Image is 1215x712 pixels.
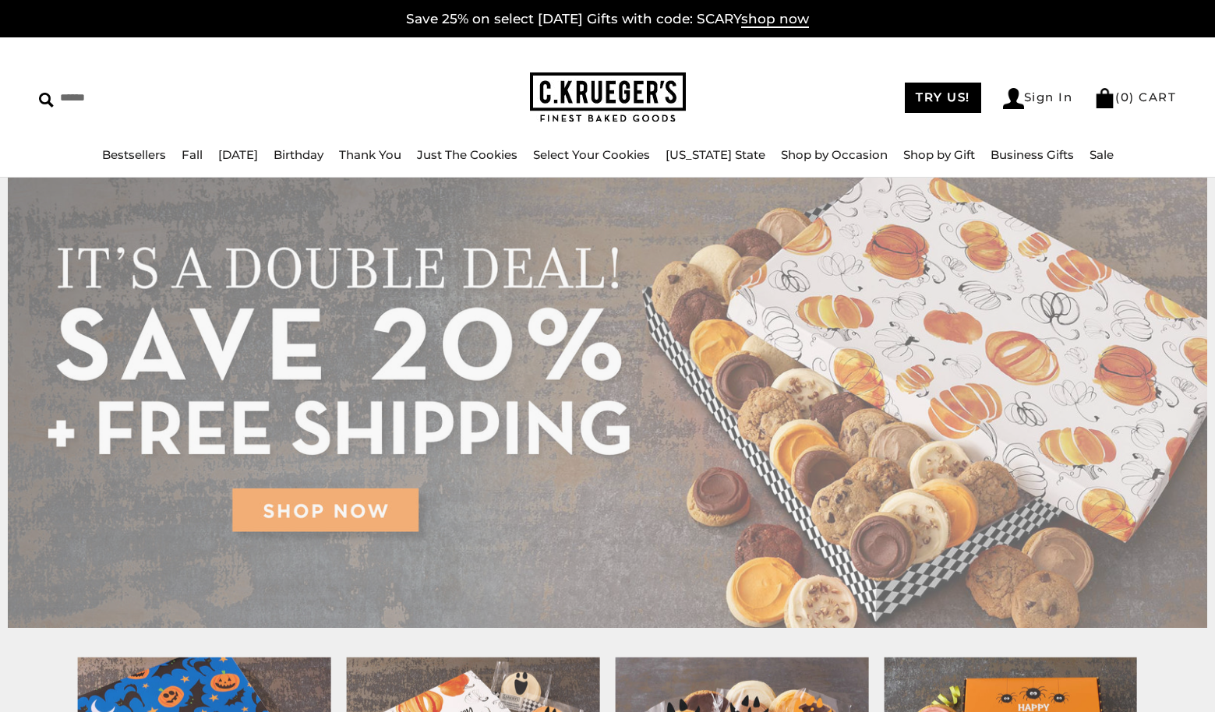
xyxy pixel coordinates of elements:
[406,11,809,28] a: Save 25% on select [DATE] Gifts with code: SCARYshop now
[182,147,203,162] a: Fall
[339,147,401,162] a: Thank You
[1094,90,1176,104] a: (0) CART
[39,86,224,110] input: Search
[991,147,1074,162] a: Business Gifts
[1121,90,1130,104] span: 0
[1094,88,1115,108] img: Bag
[39,93,54,108] img: Search
[905,83,981,113] a: TRY US!
[903,147,975,162] a: Shop by Gift
[1090,147,1114,162] a: Sale
[666,147,765,162] a: [US_STATE] State
[218,147,258,162] a: [DATE]
[102,147,166,162] a: Bestsellers
[530,72,686,123] img: C.KRUEGER'S
[1003,88,1073,109] a: Sign In
[533,147,650,162] a: Select Your Cookies
[274,147,323,162] a: Birthday
[741,11,809,28] span: shop now
[8,178,1207,628] img: C.Krueger's Special Offer
[417,147,517,162] a: Just The Cookies
[1003,88,1024,109] img: Account
[781,147,888,162] a: Shop by Occasion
